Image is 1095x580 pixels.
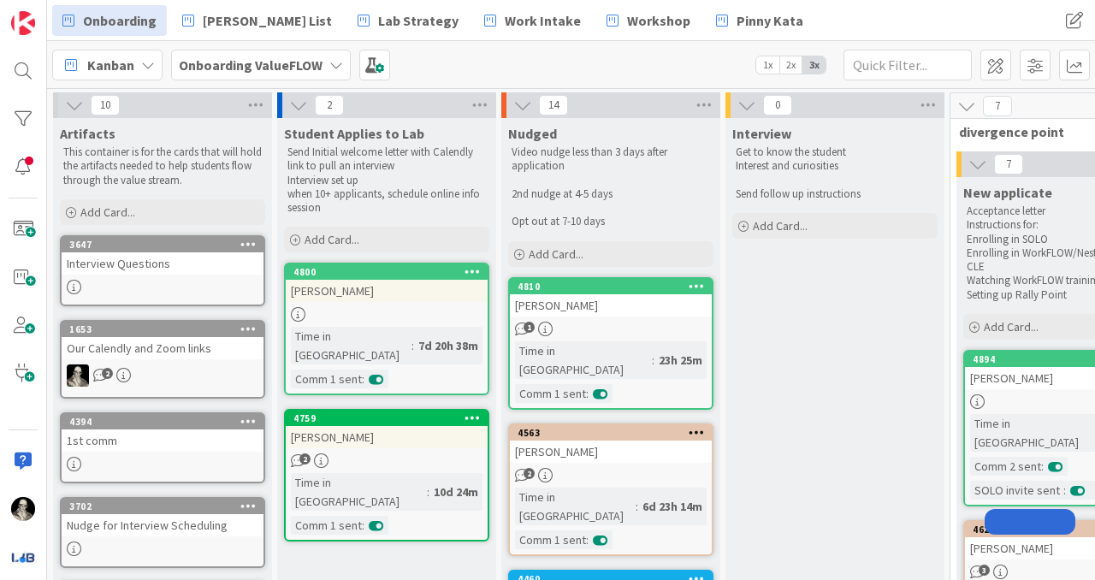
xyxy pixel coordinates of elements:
div: Our Calendly and Zoom links [62,337,263,359]
a: Work Intake [474,5,591,36]
span: Interview [732,125,791,142]
div: 4800[PERSON_NAME] [286,264,488,302]
div: 4563[PERSON_NAME] [510,425,712,463]
div: 3702 [69,500,263,512]
p: This container is for the cards that will hold the artifacts needed to help students flow through... [63,145,262,187]
div: 4394 [62,414,263,429]
span: Add Card... [529,246,583,262]
div: Time in [GEOGRAPHIC_DATA] [515,341,652,379]
div: 4759 [286,411,488,426]
div: [PERSON_NAME] [286,426,488,448]
span: Add Card... [80,204,135,220]
b: Onboarding ValueFLOW [179,56,323,74]
div: Interview Questions [62,252,263,275]
div: 1653 [69,323,263,335]
div: 23h 25m [654,351,707,370]
div: 4800 [286,264,488,280]
span: : [652,351,654,370]
span: 2 [524,468,535,479]
span: 2 [315,95,344,115]
span: 2 [299,453,311,465]
div: [PERSON_NAME] [510,294,712,317]
a: Onboarding [52,5,167,36]
div: 3647 [69,239,263,251]
span: Student Applies to Lab [284,125,424,142]
span: Add Card... [305,232,359,247]
div: Comm 1 sent [291,370,362,388]
div: 4759[PERSON_NAME] [286,411,488,448]
a: [PERSON_NAME] List [172,5,342,36]
span: : [1063,481,1066,500]
div: Comm 1 sent [291,516,362,535]
div: 4394 [69,416,263,428]
span: Pinny Kata [737,10,803,31]
span: : [586,384,589,403]
a: Workshop [596,5,701,36]
p: Video nudge less than 3 days after application [512,145,710,174]
div: Comm 1 sent [515,530,586,549]
span: Lab Strategy [378,10,459,31]
span: New applicate [963,184,1052,201]
div: 3702 [62,499,263,514]
p: Opt out at 7-10 days [512,215,710,228]
span: Onboarding [83,10,157,31]
a: Lab Strategy [347,5,469,36]
p: 2nd nudge at 4-5 days [512,187,710,201]
span: : [1041,457,1044,476]
span: 14 [539,95,568,115]
div: 43941st comm [62,414,263,452]
div: WS [62,364,263,387]
span: : [362,370,364,388]
p: Send follow up instructions [736,187,934,201]
span: 1 [524,322,535,333]
div: 4800 [293,266,488,278]
span: 0 [763,95,792,115]
span: : [586,530,589,549]
div: 4759 [293,412,488,424]
span: 7 [983,96,1012,116]
p: when 10+ applicants, schedule online info session [287,187,486,216]
span: Nudged [508,125,557,142]
span: 3x [802,56,826,74]
span: Workshop [627,10,690,31]
span: Work Intake [505,10,581,31]
span: Add Card... [984,319,1039,334]
div: 3702Nudge for Interview Scheduling [62,499,263,536]
div: Time in [GEOGRAPHIC_DATA] [515,488,636,525]
div: 4810 [510,279,712,294]
div: Comm 1 sent [515,384,586,403]
div: 1653 [62,322,263,337]
div: Nudge for Interview Scheduling [62,514,263,536]
div: 10d 24m [429,482,482,501]
div: Comm 2 sent [970,457,1041,476]
div: 3647 [62,237,263,252]
img: avatar [11,545,35,569]
span: 10 [91,95,120,115]
span: : [411,336,414,355]
div: 4563 [518,427,712,439]
div: SOLO invite sent [970,481,1063,500]
span: Kanban [87,55,134,75]
img: WS [11,497,35,521]
span: Artifacts [60,125,115,142]
div: 4810 [518,281,712,293]
div: Time in [GEOGRAPHIC_DATA] [291,327,411,364]
span: [PERSON_NAME] List [203,10,332,31]
img: WS [67,364,89,387]
span: 7 [994,154,1023,175]
div: [PERSON_NAME] [510,441,712,463]
a: Pinny Kata [706,5,814,36]
div: 7d 20h 38m [414,336,482,355]
span: 2 [102,368,113,379]
p: Get to know the student [736,145,934,159]
div: 4810[PERSON_NAME] [510,279,712,317]
p: Interview set up [287,174,486,187]
div: 3647Interview Questions [62,237,263,275]
input: Quick Filter... [843,50,972,80]
span: 2x [779,56,802,74]
div: 1st comm [62,429,263,452]
span: Add Card... [753,218,808,234]
span: : [427,482,429,501]
span: : [362,516,364,535]
p: Send Initial welcome letter with Calendly link to pull an interview [287,145,486,174]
